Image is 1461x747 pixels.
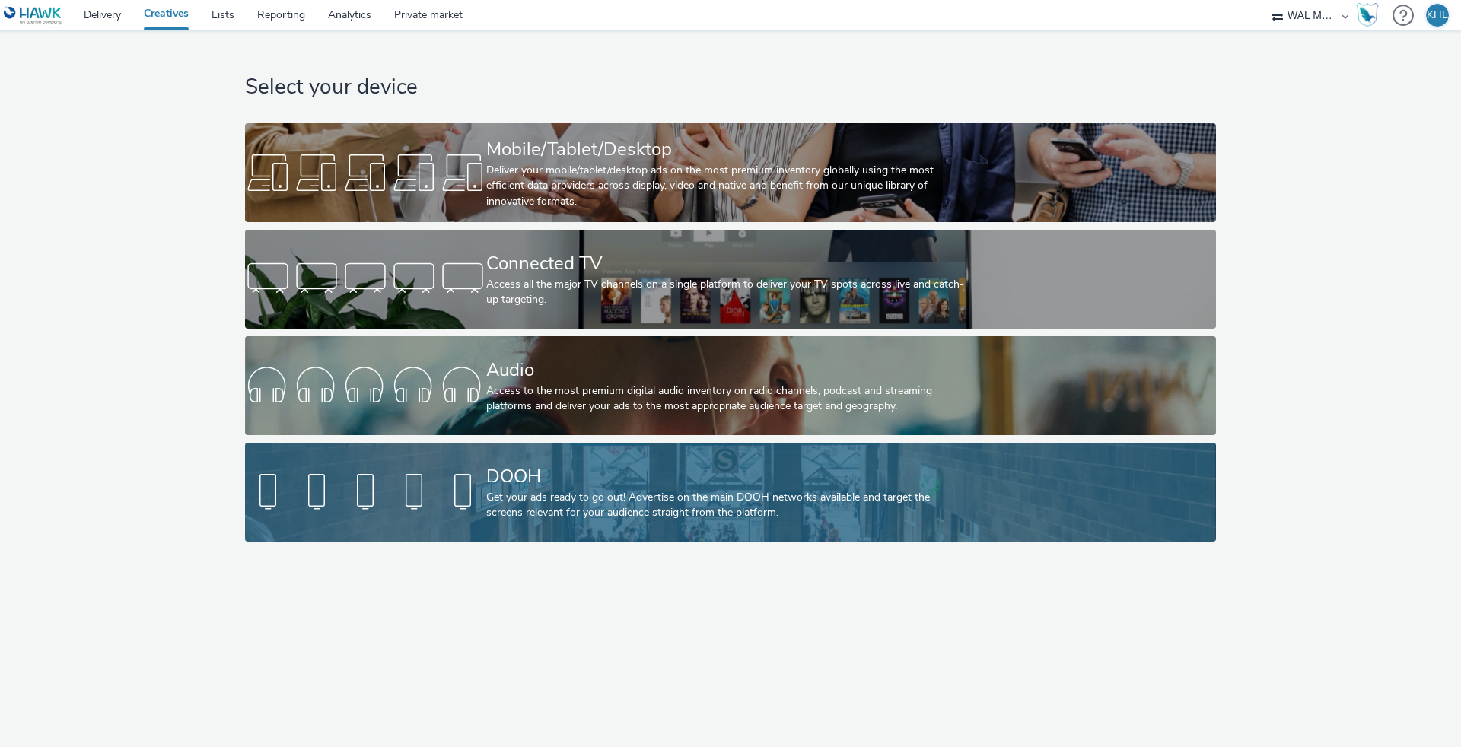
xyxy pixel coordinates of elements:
div: Deliver your mobile/tablet/desktop ads on the most premium inventory globally using the most effi... [486,163,969,209]
div: Mobile/Tablet/Desktop [486,136,969,163]
div: Get your ads ready to go out! Advertise on the main DOOH networks available and target the screen... [486,490,969,521]
img: undefined Logo [4,6,62,25]
a: Mobile/Tablet/DesktopDeliver your mobile/tablet/desktop ads on the most premium inventory globall... [245,123,1215,222]
div: Access all the major TV channels on a single platform to deliver your TV spots across live and ca... [486,277,969,308]
a: Hawk Academy [1356,3,1385,27]
a: DOOHGet your ads ready to go out! Advertise on the main DOOH networks available and target the sc... [245,443,1215,542]
a: Connected TVAccess all the major TV channels on a single platform to deliver your TV spots across... [245,230,1215,329]
div: KHL [1427,4,1448,27]
img: Hawk Academy [1356,3,1379,27]
div: Access to the most premium digital audio inventory on radio channels, podcast and streaming platf... [486,383,969,415]
div: DOOH [486,463,969,490]
div: Audio [486,357,969,383]
a: AudioAccess to the most premium digital audio inventory on radio channels, podcast and streaming ... [245,336,1215,435]
h1: Select your device [245,73,1215,102]
div: Connected TV [486,250,969,277]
